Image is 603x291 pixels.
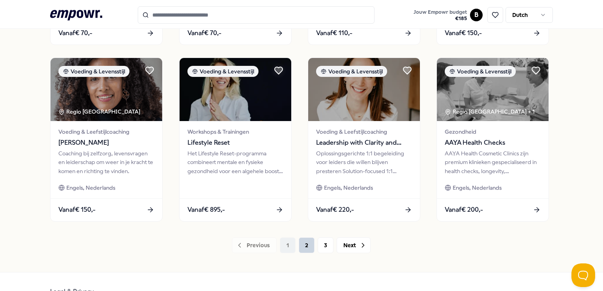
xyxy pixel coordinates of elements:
[453,183,502,192] span: Engels, Nederlands
[58,107,142,116] div: Regio [GEOGRAPHIC_DATA]
[187,127,283,136] span: Workshops & Trainingen
[316,149,412,175] div: Oplossingsgerichte 1:1 begeleiding voor leiders die willen blijven presteren Solution-focused 1:1...
[445,28,482,38] span: Vanaf € 150,-
[187,138,283,148] span: Lifestyle Reset
[445,138,541,148] span: AAYA Health Checks
[187,66,258,77] div: Voeding & Levensstijl
[337,237,371,253] button: Next
[179,58,292,222] a: package imageVoeding & LevensstijlWorkshops & TrainingenLifestyle ResetHet Lifestyle Reset-progra...
[324,183,373,192] span: Engels, Nederlands
[445,107,535,116] div: Regio [GEOGRAPHIC_DATA] + 1
[571,263,595,287] iframe: Help Scout Beacon - Open
[299,237,315,253] button: 2
[318,237,333,253] button: 3
[470,9,483,21] button: B
[410,7,470,23] a: Jouw Empowr budget€185
[316,28,352,38] span: Vanaf € 110,-
[436,58,549,222] a: package imageVoeding & LevensstijlRegio [GEOGRAPHIC_DATA] + 1GezondheidAAYA Health ChecksAAYA Hea...
[58,66,129,77] div: Voeding & Levensstijl
[316,127,412,136] span: Voeding & Leefstijlcoaching
[50,58,163,222] a: package imageVoeding & LevensstijlRegio [GEOGRAPHIC_DATA] Voeding & Leefstijlcoaching[PERSON_NAME...
[187,205,225,215] span: Vanaf € 895,-
[58,127,154,136] span: Voeding & Leefstijlcoaching
[308,58,420,222] a: package imageVoeding & LevensstijlVoeding & LeefstijlcoachingLeadership with Clarity and EnergyOp...
[138,6,375,24] input: Search for products, categories or subcategories
[445,127,541,136] span: Gezondheid
[51,58,162,121] img: package image
[58,205,96,215] span: Vanaf € 150,-
[445,149,541,175] div: AAYA Health Cosmetic Clinics zijn premium klinieken gespecialiseerd in health checks, longevity, ...
[437,58,549,121] img: package image
[66,183,115,192] span: Engels, Nederlands
[412,7,468,23] button: Jouw Empowr budget€185
[58,138,154,148] span: [PERSON_NAME]
[187,149,283,175] div: Het Lifestyle Reset-programma combineert mentale en fysieke gezondheid voor een algehele boost in...
[316,205,354,215] span: Vanaf € 220,-
[414,9,467,15] span: Jouw Empowr budget
[180,58,291,121] img: package image
[316,66,387,77] div: Voeding & Levensstijl
[58,149,154,175] div: Coaching bij zelfzorg, levensvragen en leiderschap om weer in je kracht te komen en richting te v...
[316,138,412,148] span: Leadership with Clarity and Energy
[187,28,221,38] span: Vanaf € 70,-
[308,58,420,121] img: package image
[414,15,467,22] span: € 185
[445,66,516,77] div: Voeding & Levensstijl
[445,205,483,215] span: Vanaf € 200,-
[58,28,92,38] span: Vanaf € 70,-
